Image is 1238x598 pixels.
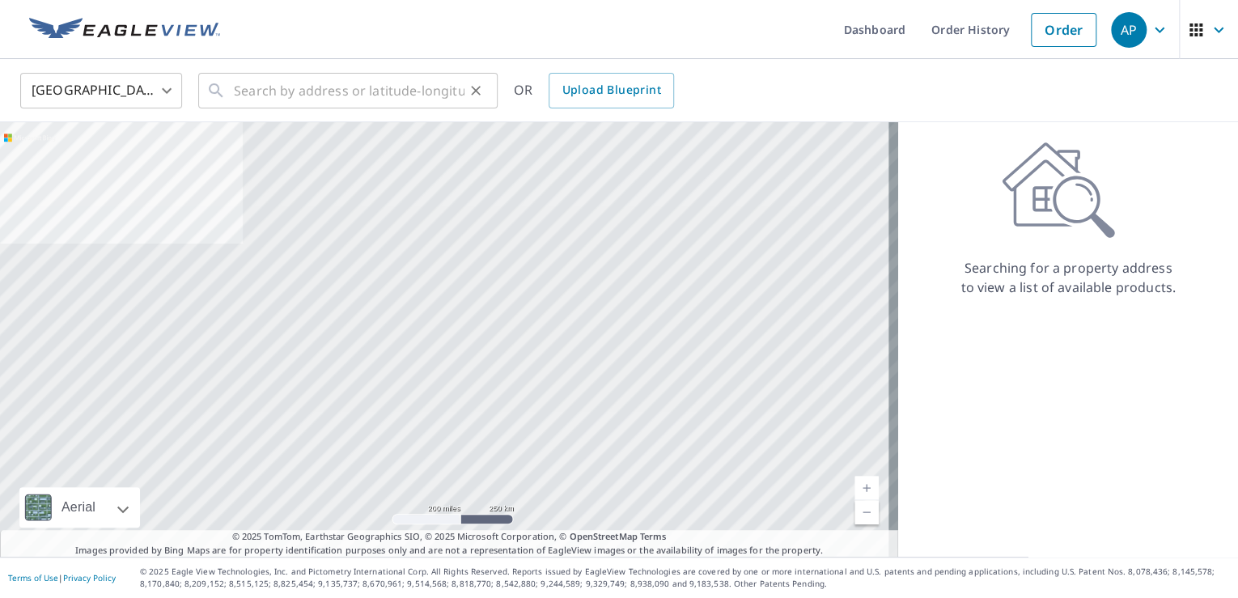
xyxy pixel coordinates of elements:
[57,487,100,528] div: Aerial
[19,487,140,528] div: Aerial
[464,79,487,102] button: Clear
[514,73,674,108] div: OR
[232,530,667,544] span: © 2025 TomTom, Earthstar Geographics SIO, © 2025 Microsoft Corporation, ©
[29,18,220,42] img: EV Logo
[1031,13,1096,47] a: Order
[854,476,879,500] a: Current Level 5, Zoom In
[1111,12,1147,48] div: AP
[960,258,1177,297] p: Searching for a property address to view a list of available products.
[63,572,116,583] a: Privacy Policy
[20,68,182,113] div: [GEOGRAPHIC_DATA]
[8,572,58,583] a: Terms of Use
[562,80,660,100] span: Upload Blueprint
[234,68,464,113] input: Search by address or latitude-longitude
[640,530,667,542] a: Terms
[8,573,116,583] p: |
[854,500,879,524] a: Current Level 5, Zoom Out
[140,566,1230,590] p: © 2025 Eagle View Technologies, Inc. and Pictometry International Corp. All Rights Reserved. Repo...
[569,530,637,542] a: OpenStreetMap
[549,73,673,108] a: Upload Blueprint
